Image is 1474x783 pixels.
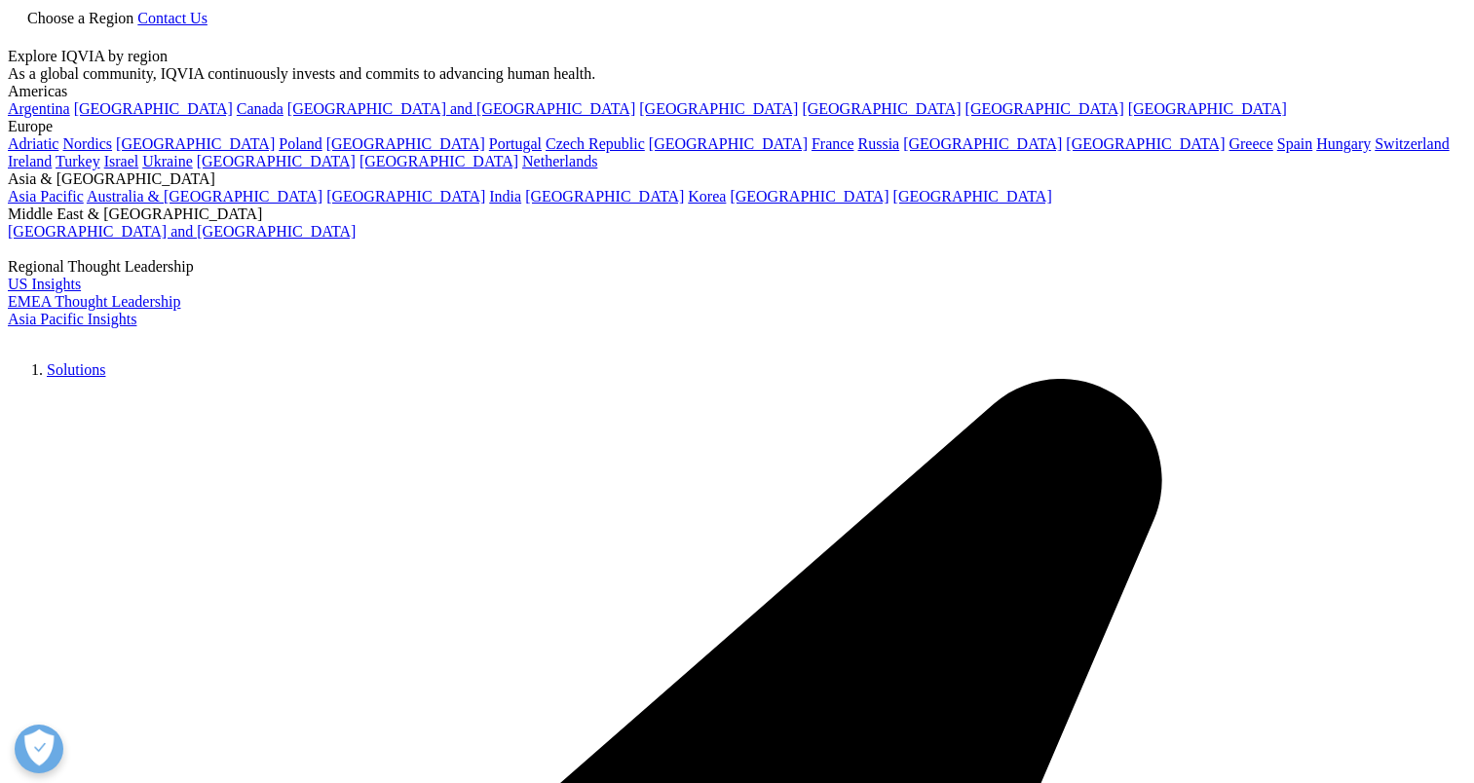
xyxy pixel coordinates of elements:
[62,135,112,152] a: Nordics
[8,276,81,292] a: US Insights
[87,188,322,205] a: Australia & [GEOGRAPHIC_DATA]
[8,65,1466,83] div: As a global community, IQVIA continuously invests and commits to advancing human health.
[965,100,1124,117] a: [GEOGRAPHIC_DATA]
[8,311,136,327] a: Asia Pacific Insights
[1066,135,1225,152] a: [GEOGRAPHIC_DATA]
[56,153,100,169] a: Turkey
[137,10,208,26] a: Contact Us
[639,100,798,117] a: [GEOGRAPHIC_DATA]
[858,135,900,152] a: Russia
[287,100,635,117] a: [GEOGRAPHIC_DATA] and [GEOGRAPHIC_DATA]
[326,188,485,205] a: [GEOGRAPHIC_DATA]
[47,361,105,378] a: Solutions
[1128,100,1287,117] a: [GEOGRAPHIC_DATA]
[893,188,1052,205] a: [GEOGRAPHIC_DATA]
[489,188,521,205] a: India
[489,135,542,152] a: Portugal
[8,223,356,240] a: [GEOGRAPHIC_DATA] and [GEOGRAPHIC_DATA]
[8,100,70,117] a: Argentina
[8,153,52,169] a: Ireland
[688,188,726,205] a: Korea
[802,100,961,117] a: [GEOGRAPHIC_DATA]
[237,100,283,117] a: Canada
[1375,135,1449,152] a: Switzerland
[8,48,1466,65] div: Explore IQVIA by region
[8,83,1466,100] div: Americas
[279,135,321,152] a: Poland
[649,135,808,152] a: [GEOGRAPHIC_DATA]
[8,205,1466,223] div: Middle East & [GEOGRAPHIC_DATA]
[197,153,356,169] a: [GEOGRAPHIC_DATA]
[8,118,1466,135] div: Europe
[903,135,1062,152] a: [GEOGRAPHIC_DATA]
[1228,135,1272,152] a: Greece
[326,135,485,152] a: [GEOGRAPHIC_DATA]
[8,293,180,310] a: EMEA Thought Leadership
[359,153,518,169] a: [GEOGRAPHIC_DATA]
[730,188,888,205] a: [GEOGRAPHIC_DATA]
[546,135,645,152] a: Czech Republic
[522,153,597,169] a: Netherlands
[8,135,58,152] a: Adriatic
[142,153,193,169] a: Ukraine
[8,188,84,205] a: Asia Pacific
[8,258,1466,276] div: Regional Thought Leadership
[15,725,63,773] button: Open Preferences
[525,188,684,205] a: [GEOGRAPHIC_DATA]
[74,100,233,117] a: [GEOGRAPHIC_DATA]
[8,170,1466,188] div: Asia & [GEOGRAPHIC_DATA]
[1316,135,1371,152] a: Hungary
[27,10,133,26] span: Choose a Region
[104,153,139,169] a: Israel
[116,135,275,152] a: [GEOGRAPHIC_DATA]
[1277,135,1312,152] a: Spain
[812,135,854,152] a: France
